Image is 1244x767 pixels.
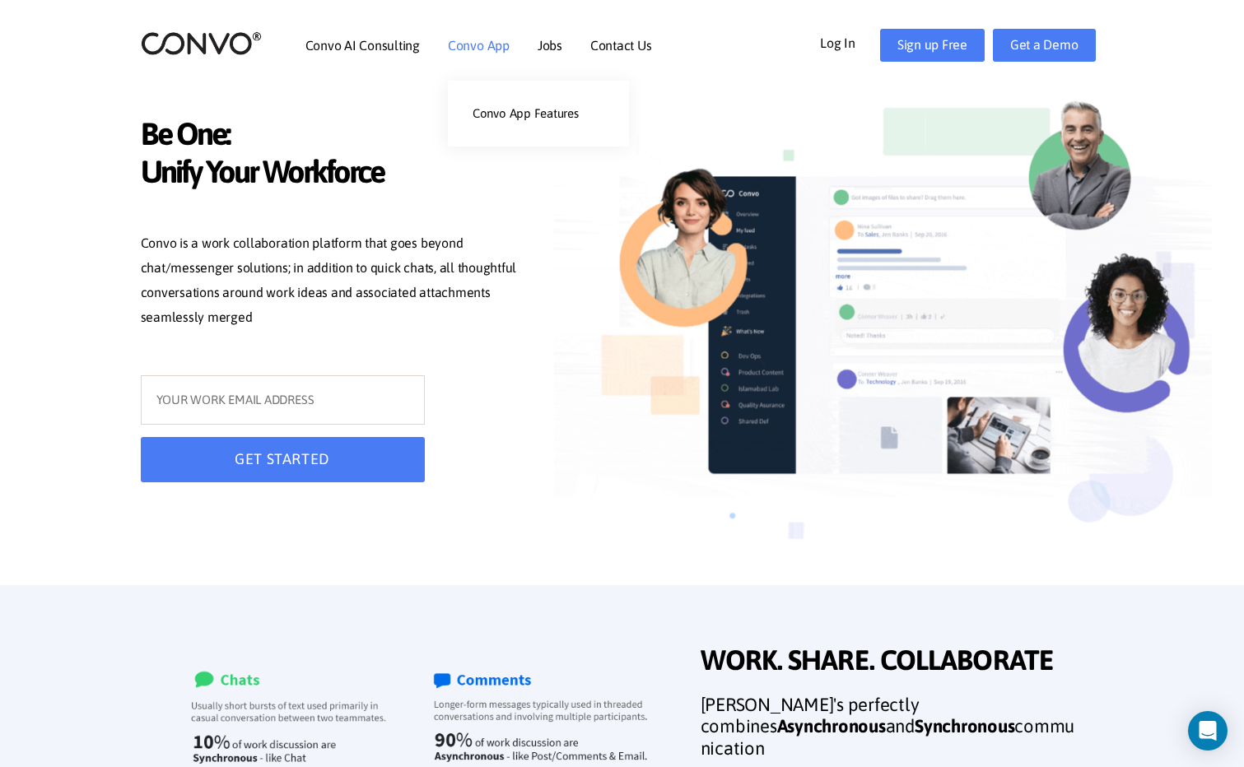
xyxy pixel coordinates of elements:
[141,30,262,56] img: logo_2.png
[141,231,528,333] p: Convo is a work collaboration platform that goes beyond chat/messenger solutions; in addition to ...
[880,29,985,62] a: Sign up Free
[777,715,886,737] strong: Asynchronous
[820,29,880,55] a: Log In
[141,115,528,157] span: Be One:
[448,39,510,52] a: Convo App
[448,97,629,130] a: Convo App Features
[141,153,528,195] span: Unify Your Workforce
[701,644,1079,681] span: WORK. SHARE. COLLABORATE
[553,79,1212,590] img: image_not_found
[915,715,1014,737] strong: Synchronous
[141,375,425,425] input: YOUR WORK EMAIL ADDRESS
[590,39,652,52] a: Contact Us
[141,437,425,482] button: GET STARTED
[993,29,1096,62] a: Get a Demo
[305,39,420,52] a: Convo AI Consulting
[538,39,562,52] a: Jobs
[1188,711,1228,751] div: Open Intercom Messenger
